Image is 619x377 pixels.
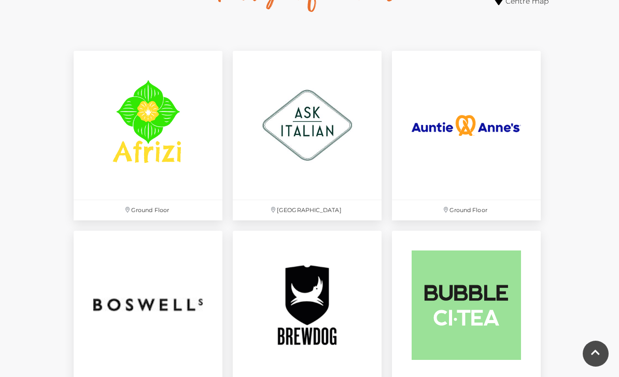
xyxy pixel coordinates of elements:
p: Ground Floor [74,200,222,220]
p: [GEOGRAPHIC_DATA] [233,200,382,220]
a: Ground Floor [68,46,228,226]
p: Ground Floor [392,200,541,220]
a: [GEOGRAPHIC_DATA] [228,46,387,226]
a: Ground Floor [387,46,546,226]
